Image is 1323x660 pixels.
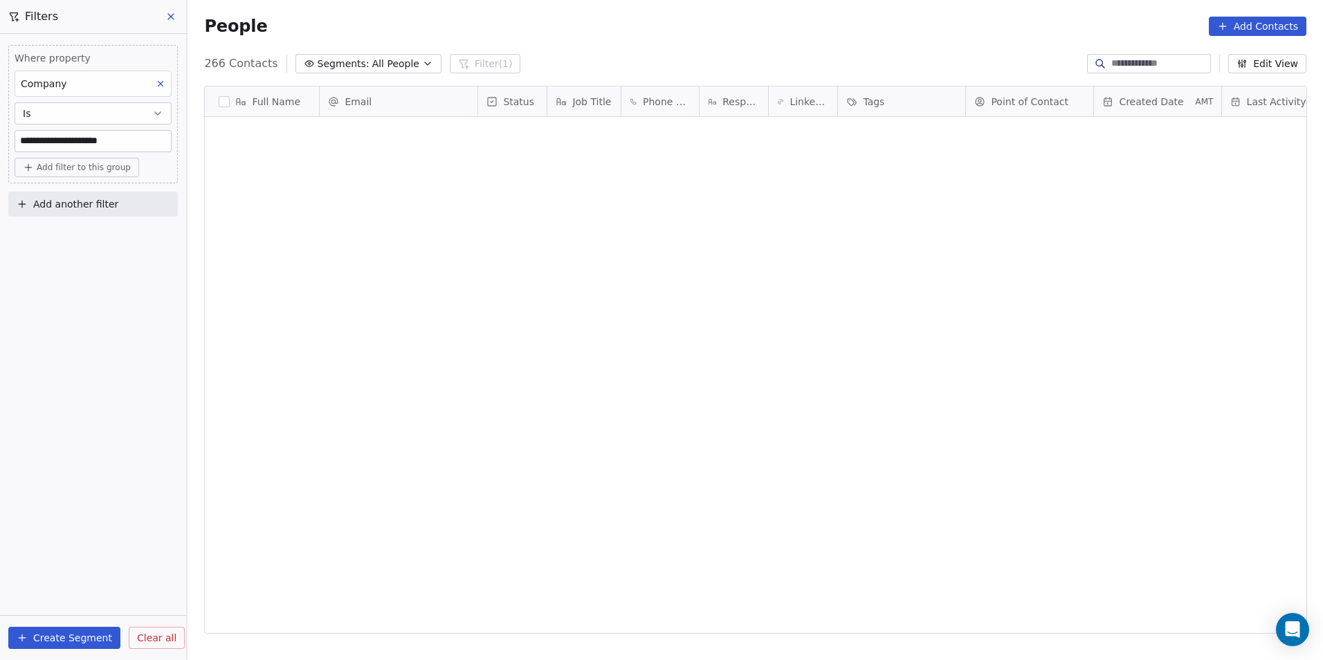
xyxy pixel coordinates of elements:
span: Phone Number [643,95,691,109]
div: Tags [838,86,965,116]
div: grid [205,117,320,634]
div: Email [320,86,477,116]
button: Edit View [1228,54,1306,73]
span: Created Date [1119,95,1183,109]
span: LinkedIn URL [790,95,829,109]
div: Point of Contact [966,86,1093,116]
span: AMT [1195,96,1213,107]
div: Full Name [205,86,319,116]
span: Response [722,95,760,109]
div: Created DateAMT [1094,86,1221,116]
div: Phone Number [621,86,699,116]
button: Filter(1) [450,54,521,73]
span: Job Title [572,95,611,109]
span: 266 Contacts [204,55,277,72]
div: Open Intercom Messenger [1276,613,1309,646]
span: Full Name [252,95,300,109]
button: Add Contacts [1209,17,1306,36]
span: Tags [863,95,884,109]
span: Point of Contact [991,95,1068,109]
span: People [204,16,267,37]
span: Email [345,95,372,109]
div: Job Title [547,86,621,116]
span: All People [372,57,419,71]
span: Status [503,95,534,109]
div: Status [478,86,547,116]
span: Segments: [318,57,369,71]
div: LinkedIn URL [769,86,837,116]
div: Response [700,86,768,116]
